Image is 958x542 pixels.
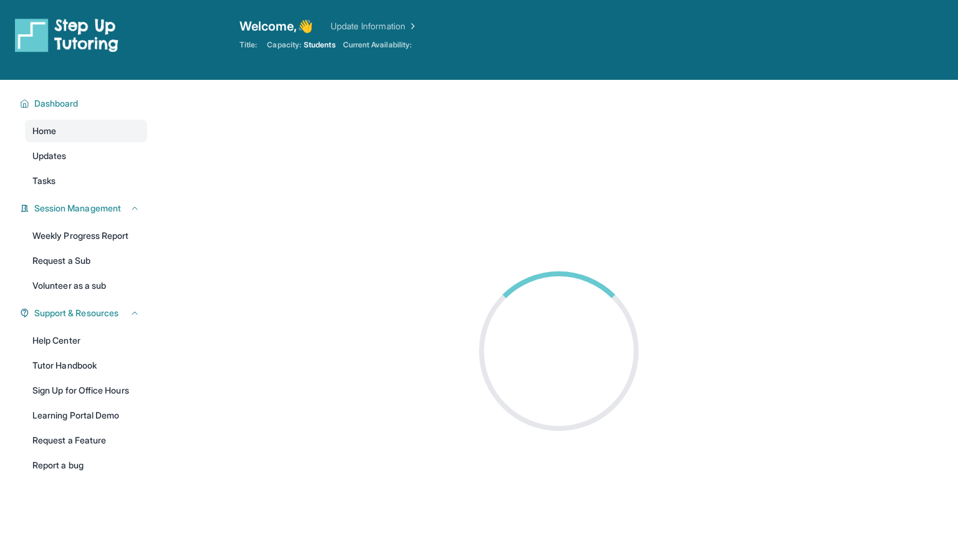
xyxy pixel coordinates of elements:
[34,307,119,319] span: Support & Resources
[32,150,67,162] span: Updates
[25,404,147,427] a: Learning Portal Demo
[25,249,147,272] a: Request a Sub
[331,20,418,32] a: Update Information
[15,17,119,52] img: logo
[25,354,147,377] a: Tutor Handbook
[239,17,313,35] span: Welcome, 👋
[25,329,147,352] a: Help Center
[32,125,56,137] span: Home
[239,40,257,50] span: Title:
[29,202,140,215] button: Session Management
[29,307,140,319] button: Support & Resources
[25,454,147,477] a: Report a bug
[304,40,336,50] span: Students
[25,170,147,192] a: Tasks
[32,175,56,187] span: Tasks
[25,379,147,402] a: Sign Up for Office Hours
[34,97,79,110] span: Dashboard
[29,97,140,110] button: Dashboard
[25,120,147,142] a: Home
[25,145,147,167] a: Updates
[405,20,418,32] img: Chevron Right
[25,274,147,297] a: Volunteer as a sub
[25,429,147,452] a: Request a Feature
[25,225,147,247] a: Weekly Progress Report
[34,202,121,215] span: Session Management
[343,40,412,50] span: Current Availability:
[267,40,301,50] span: Capacity:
